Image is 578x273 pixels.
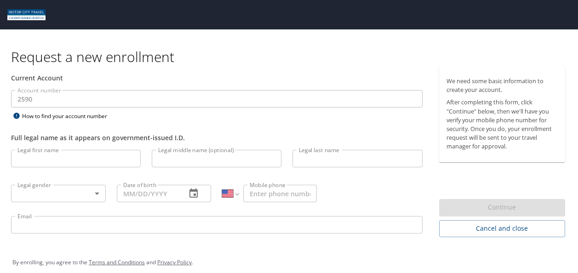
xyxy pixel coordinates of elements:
div: Full legal name as it appears on government-issued I.D. [11,133,423,142]
div: Current Account [11,73,423,83]
img: Motor City logo [7,9,46,20]
button: Cancel and close [439,220,565,237]
input: Enter phone number [243,185,317,202]
a: Privacy Policy [157,258,192,266]
input: MM/DD/YYYY [117,185,179,202]
h1: Request a new enrollment [11,48,572,66]
div: How to find your account number [11,110,126,122]
div: ​ [11,185,106,202]
p: We need some basic information to create your account. [446,77,558,94]
a: Terms and Conditions [89,258,145,266]
span: Cancel and close [446,223,558,234]
p: After completing this form, click "Continue" below, then we'll have you verify your mobile phone ... [446,98,558,151]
